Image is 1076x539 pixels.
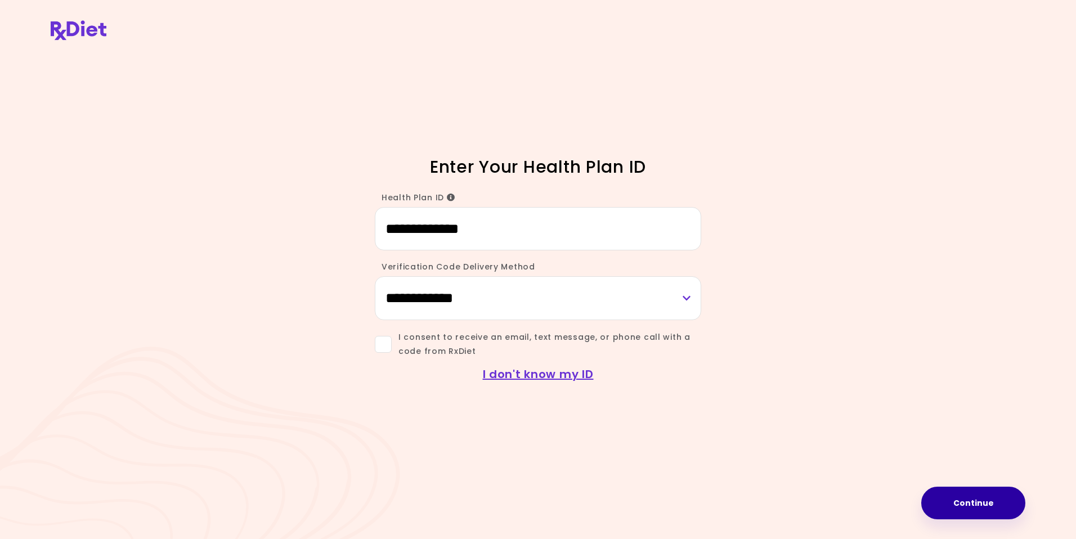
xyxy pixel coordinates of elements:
[382,192,455,203] span: Health Plan ID
[375,261,535,272] label: Verification Code Delivery Method
[921,487,1025,519] button: Continue
[392,330,701,358] span: I consent to receive an email, text message, or phone call with a code from RxDiet
[447,194,455,201] i: Info
[341,156,735,178] h1: Enter Your Health Plan ID
[483,366,594,382] a: I don't know my ID
[51,20,106,40] img: RxDiet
